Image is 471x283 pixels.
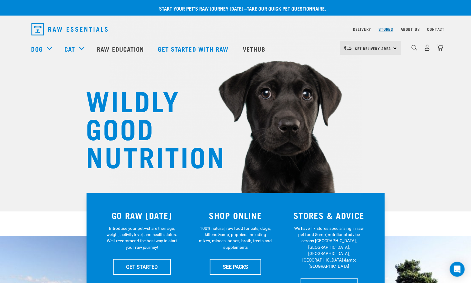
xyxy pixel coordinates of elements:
a: About Us [401,28,420,30]
a: Dog [31,44,43,53]
a: GET STARTED [113,259,171,275]
p: We have 17 stores specialising in raw pet food &amp; nutritional advice across [GEOGRAPHIC_DATA],... [293,225,366,270]
a: Raw Education [91,36,152,61]
img: van-moving.png [344,45,352,51]
a: Delivery [353,28,371,30]
a: Contact [427,28,445,30]
h1: WILDLY GOOD NUTRITION [86,86,211,169]
nav: dropdown navigation [26,21,445,38]
a: Get started with Raw [152,36,237,61]
p: Introduce your pet—share their age, weight, activity level, and health status. We'll recommend th... [105,225,178,251]
a: take our quick pet questionnaire. [247,7,326,10]
a: SEE PACKS [210,259,261,275]
h3: STORES & ADVICE [286,211,372,220]
p: 100% natural, raw food for cats, dogs, kittens &amp; puppies. Including mixes, minces, bones, bro... [199,225,272,251]
a: Vethub [237,36,273,61]
a: Stores [379,28,393,30]
img: user.png [424,44,431,51]
span: Set Delivery Area [355,47,391,49]
a: Cat [64,44,75,53]
div: Open Intercom Messenger [450,262,465,277]
h3: GO RAW [DATE] [99,211,185,220]
img: home-icon@2x.png [437,44,443,51]
h3: SHOP ONLINE [192,211,279,220]
img: home-icon-1@2x.png [412,45,417,51]
img: Raw Essentials Logo [31,23,108,35]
